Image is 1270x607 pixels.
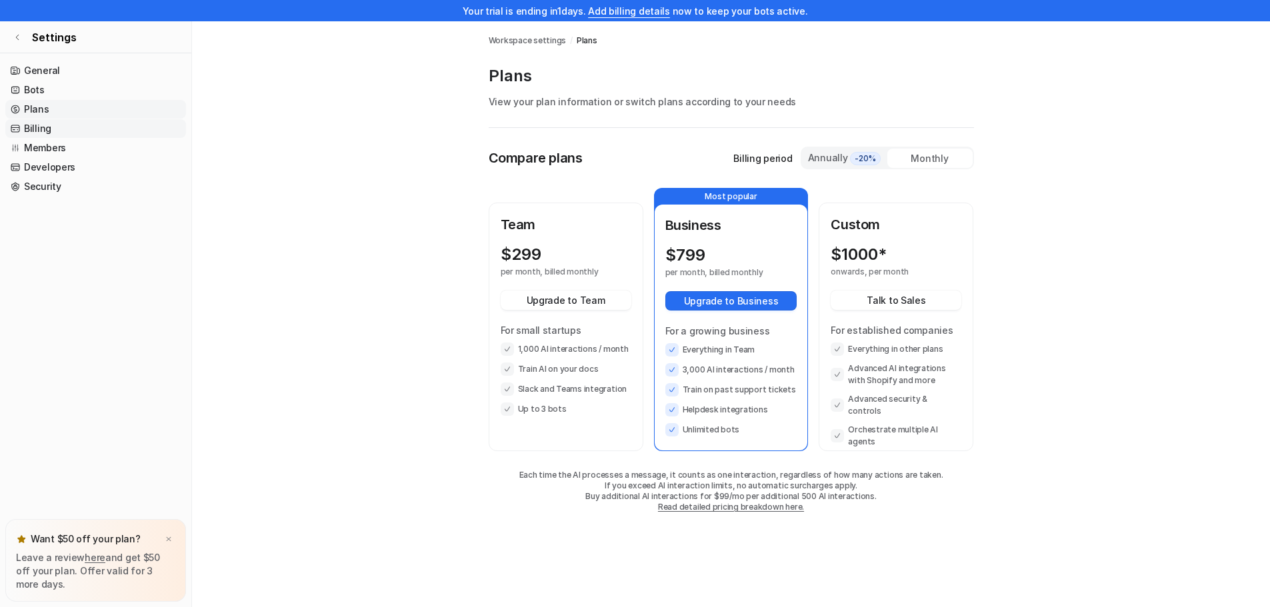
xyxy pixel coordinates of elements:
[831,267,937,277] p: onwards, per month
[5,177,186,196] a: Security
[501,267,607,277] p: per month, billed monthly
[733,151,792,165] p: Billing period
[570,35,573,47] span: /
[665,363,797,376] li: 3,000 AI interactions / month
[665,423,797,436] li: Unlimited bots
[489,35,567,47] a: Workspace settings
[489,95,974,109] p: View your plan information or switch plans according to your needs
[501,245,541,264] p: $ 299
[5,61,186,80] a: General
[31,532,141,546] p: Want $50 off your plan?
[831,393,961,417] li: Advanced security & controls
[658,502,804,512] a: Read detailed pricing breakdown here.
[501,323,631,337] p: For small startups
[501,362,631,376] li: Train AI on your docs
[5,139,186,157] a: Members
[831,342,961,356] li: Everything in other plans
[501,291,631,310] button: Upgrade to Team
[665,343,797,356] li: Everything in Team
[85,552,105,563] a: here
[489,148,583,168] p: Compare plans
[655,189,808,205] p: Most popular
[850,152,881,165] span: -20%
[665,215,797,235] p: Business
[831,323,961,337] p: For established companies
[831,424,961,448] li: Orchestrate multiple AI agents
[501,402,631,416] li: Up to 3 bots
[5,100,186,119] a: Plans
[577,35,597,47] a: Plans
[665,383,797,396] li: Train on past support tickets
[5,119,186,138] a: Billing
[831,362,961,386] li: Advanced AI integrations with Shopify and more
[665,324,797,338] p: For a growing business
[501,382,631,396] li: Slack and Teams integration
[16,534,27,544] img: star
[165,535,173,544] img: x
[588,5,670,17] a: Add billing details
[489,480,974,491] p: If you exceed AI interaction limits, no automatic surcharges apply.
[665,267,773,278] p: per month, billed monthly
[665,403,797,416] li: Helpdesk integrations
[807,151,882,165] div: Annually
[5,158,186,177] a: Developers
[489,65,974,87] p: Plans
[489,470,974,480] p: Each time the AI processes a message, it counts as one interaction, regardless of how many action...
[16,551,175,591] p: Leave a review and get $50 off your plan. Offer valid for 3 more days.
[665,291,797,310] button: Upgrade to Business
[501,215,631,235] p: Team
[5,81,186,99] a: Bots
[887,149,973,168] div: Monthly
[831,245,887,264] p: $ 1000*
[665,246,705,265] p: $ 799
[32,29,77,45] span: Settings
[501,342,631,356] li: 1,000 AI interactions / month
[831,215,961,235] p: Custom
[489,491,974,502] p: Buy additional AI interactions for $99/mo per additional 500 AI interactions.
[831,291,961,310] button: Talk to Sales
